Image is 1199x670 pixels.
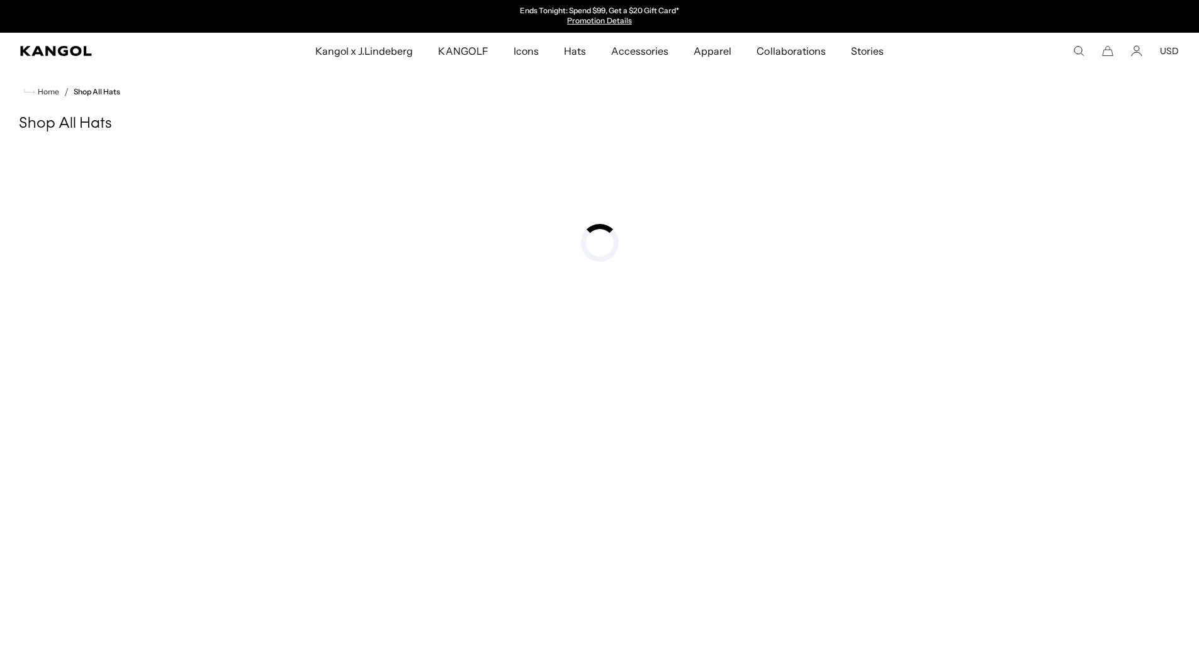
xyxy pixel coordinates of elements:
[694,33,731,69] span: Apparel
[19,114,1180,133] h1: Shop All Hats
[757,33,825,69] span: Collaborations
[838,33,896,69] a: Stories
[470,6,729,26] div: 1 of 2
[1073,45,1084,57] summary: Search here
[514,33,539,69] span: Icons
[20,46,208,56] a: Kangol
[425,33,500,69] a: KANGOLF
[520,6,679,16] p: Ends Tonight: Spend $99, Get a $20 Gift Card*
[851,33,884,69] span: Stories
[24,86,59,98] a: Home
[74,87,120,96] a: Shop All Hats
[1131,45,1142,57] a: Account
[599,33,681,69] a: Accessories
[59,84,69,99] li: /
[470,6,729,26] slideshow-component: Announcement bar
[470,6,729,26] div: Announcement
[1102,45,1113,57] button: Cart
[1160,45,1179,57] button: USD
[681,33,744,69] a: Apparel
[744,33,838,69] a: Collaborations
[438,33,488,69] span: KANGOLF
[564,33,586,69] span: Hats
[611,33,668,69] span: Accessories
[551,33,599,69] a: Hats
[567,16,631,25] a: Promotion Details
[501,33,551,69] a: Icons
[303,33,426,69] a: Kangol x J.Lindeberg
[315,33,414,69] span: Kangol x J.Lindeberg
[35,87,59,96] span: Home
